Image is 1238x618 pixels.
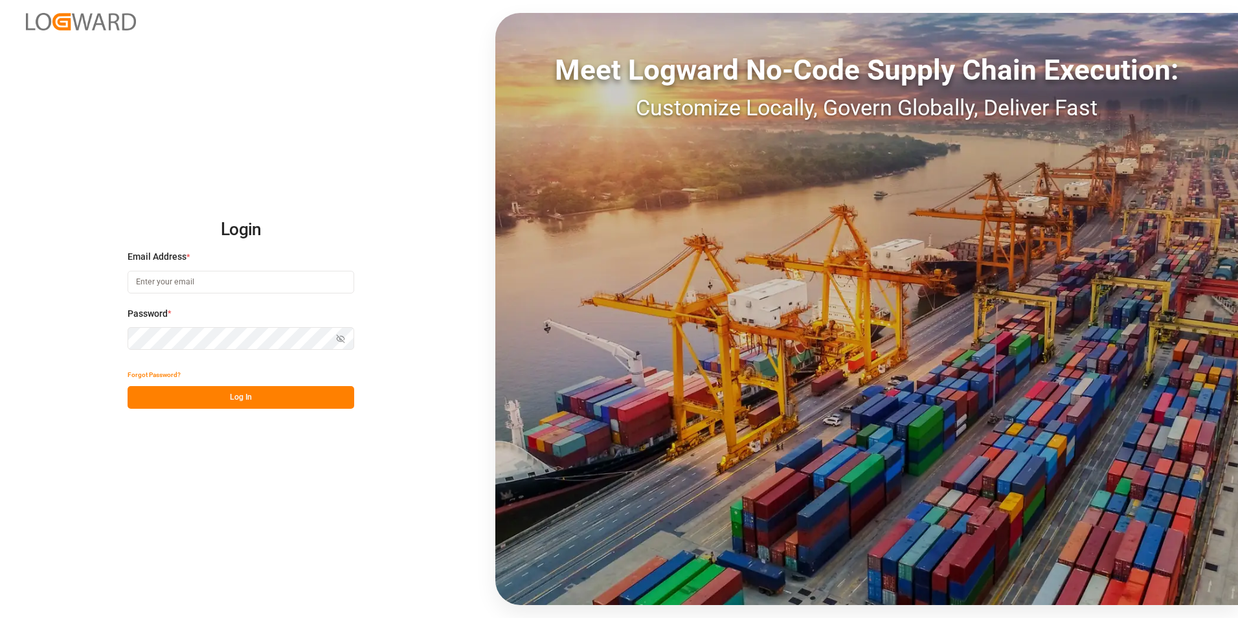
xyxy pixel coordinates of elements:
[26,13,136,30] img: Logward_new_orange.png
[128,271,354,293] input: Enter your email
[128,307,168,321] span: Password
[495,49,1238,91] div: Meet Logward No-Code Supply Chain Execution:
[495,91,1238,124] div: Customize Locally, Govern Globally, Deliver Fast
[128,386,354,409] button: Log In
[128,250,186,264] span: Email Address
[128,363,181,386] button: Forgot Password?
[128,209,354,251] h2: Login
